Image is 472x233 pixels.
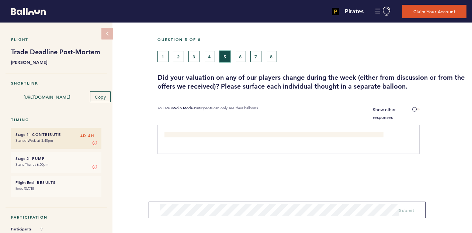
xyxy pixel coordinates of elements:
[41,227,63,232] span: 9
[174,106,194,110] b: Solo Mode.
[250,51,261,62] button: 7
[11,81,101,86] h5: Shortlink
[6,7,46,15] a: Balloon
[15,162,49,167] time: Starts Thu. at 6:00pm
[402,5,466,18] button: Claim Your Account
[157,106,259,121] p: You are in Participants can only see their balloons.
[15,180,34,185] small: Flight End
[15,180,97,185] h6: - Results
[11,226,33,233] span: Participants
[15,186,34,191] time: Ends [DATE]
[11,58,101,66] b: [PERSON_NAME]
[15,138,53,143] time: Started Wed. at 3:40pm
[11,117,101,122] h5: Timing
[11,37,101,42] h5: Flight
[11,48,101,56] h1: Trade Deadline Post-Mortem
[399,206,414,214] button: Submit
[15,156,97,161] h6: - Pump
[235,51,246,62] button: 6
[157,51,169,62] button: 1
[11,215,101,220] h5: Participation
[173,51,184,62] button: 2
[15,132,29,137] small: Stage 1
[15,132,97,137] h6: - Contribute
[90,91,111,102] button: Copy
[399,207,414,213] span: Submit
[266,51,277,62] button: 8
[373,106,396,120] span: Show other responses
[219,51,230,62] button: 5
[95,94,106,100] span: Copy
[345,7,364,16] h4: Pirates
[11,8,46,15] svg: Balloon
[375,7,391,16] button: Manage Account
[157,37,466,42] h5: Question 5 of 8
[80,132,94,140] span: 4D 4H
[15,156,29,161] small: Stage 2
[164,133,299,138] span: I was surprised how little value the league put on [PERSON_NAME].
[188,51,199,62] button: 3
[204,51,215,62] button: 4
[157,73,466,91] h3: Did your valuation on any of our players change during the week (either from discussion or from t...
